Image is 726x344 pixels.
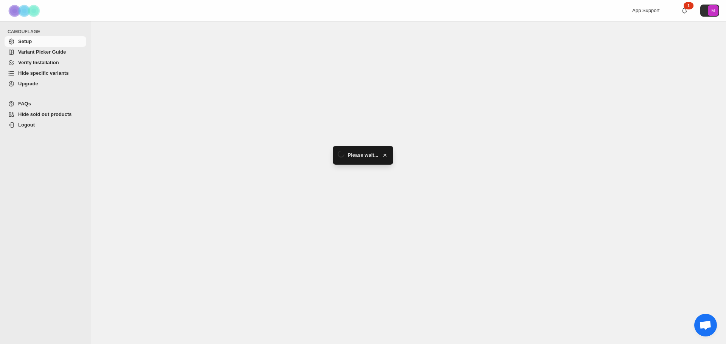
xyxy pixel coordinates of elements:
span: App Support [632,8,659,13]
a: Logout [5,120,86,130]
div: Ouvrir le chat [694,314,717,336]
span: Verify Installation [18,60,59,65]
a: Variant Picker Guide [5,47,86,57]
a: Hide sold out products [5,109,86,120]
span: Variant Picker Guide [18,49,66,55]
span: Upgrade [18,81,38,86]
span: Please wait... [348,151,379,159]
span: CAMOUFLAGE [8,29,87,35]
span: Hide specific variants [18,70,69,76]
span: FAQs [18,101,31,106]
img: Camouflage [6,0,44,21]
span: Avatar with initials M [708,5,718,16]
button: Avatar with initials M [700,5,719,17]
div: 1 [684,2,693,9]
span: Setup [18,39,32,44]
a: 1 [681,7,688,14]
a: Upgrade [5,79,86,89]
a: Hide specific variants [5,68,86,79]
text: M [711,8,715,13]
a: Setup [5,36,86,47]
span: Hide sold out products [18,111,72,117]
a: Verify Installation [5,57,86,68]
span: Logout [18,122,35,128]
a: FAQs [5,99,86,109]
